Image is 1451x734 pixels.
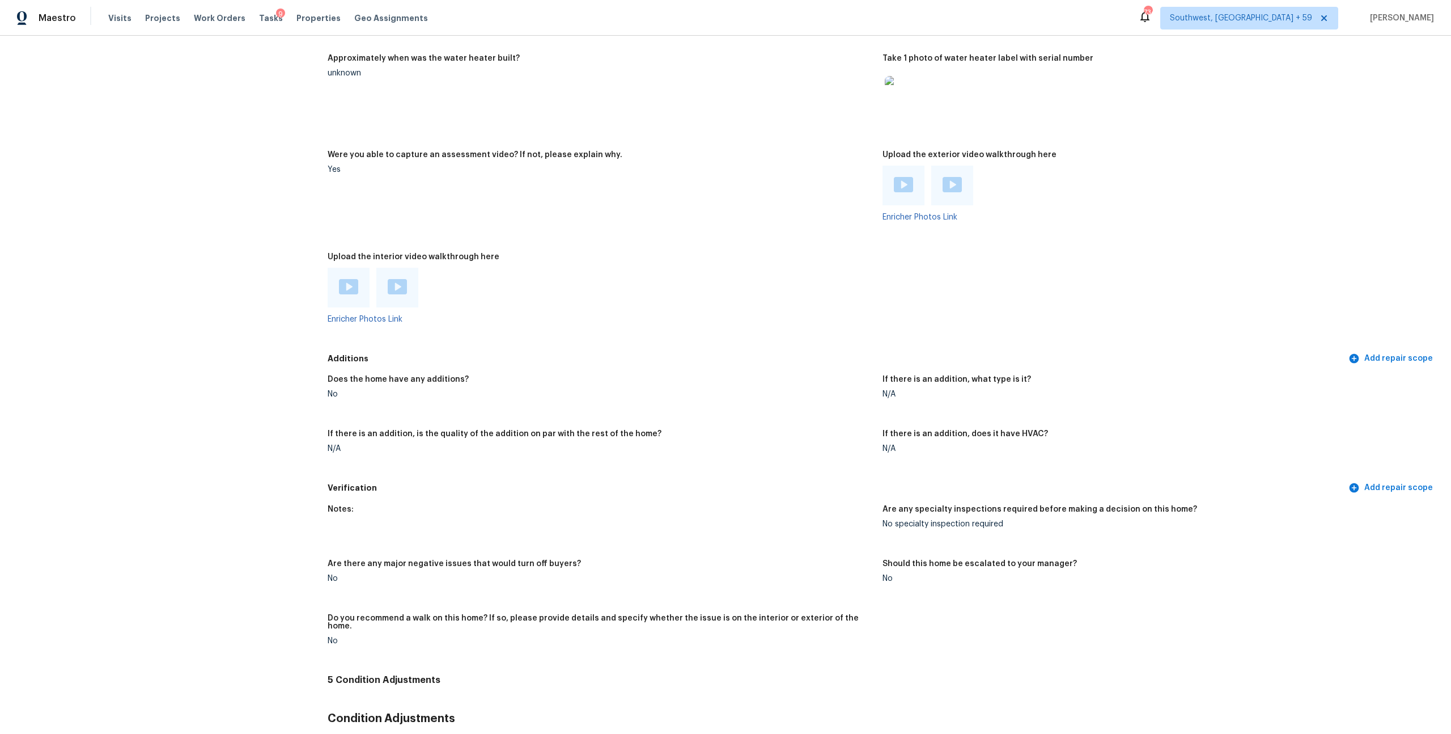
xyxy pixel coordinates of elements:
[328,353,1346,365] h5: Additions
[883,505,1197,513] h5: Are any specialty inspections required before making a decision on this home?
[328,166,873,174] div: Yes
[1365,12,1434,24] span: [PERSON_NAME]
[39,12,76,24] span: Maestro
[894,177,913,194] a: Play Video
[883,575,1428,583] div: No
[194,12,245,24] span: Work Orders
[388,279,407,296] a: Play Video
[883,390,1428,398] div: N/A
[328,151,622,159] h5: Were you able to capture an assessment video? If not, please explain why.
[328,505,354,513] h5: Notes:
[328,69,873,77] div: unknown
[328,376,469,383] h5: Does the home have any additions?
[328,54,520,62] h5: Approximately when was the water heater built?
[145,12,180,24] span: Projects
[1346,348,1437,369] button: Add repair scope
[339,279,358,294] img: Play Video
[894,177,913,192] img: Play Video
[339,279,358,296] a: Play Video
[1346,478,1437,499] button: Add repair scope
[328,390,873,398] div: No
[883,560,1077,568] h5: Should this home be escalated to your manager?
[1170,12,1312,24] span: Southwest, [GEOGRAPHIC_DATA] + 59
[388,279,407,294] img: Play Video
[1351,352,1433,366] span: Add repair scope
[883,445,1428,453] div: N/A
[943,177,962,192] img: Play Video
[354,12,428,24] span: Geo Assignments
[328,614,873,630] h5: Do you recommend a walk on this home? If so, please provide details and specify whether the issue...
[1351,481,1433,495] span: Add repair scope
[328,445,873,453] div: N/A
[328,560,581,568] h5: Are there any major negative issues that would turn off buyers?
[1144,7,1152,18] div: 734
[328,315,402,323] a: Enricher Photos Link
[883,151,1057,159] h5: Upload the exterior video walkthrough here
[883,213,957,221] a: Enricher Photos Link
[328,637,873,645] div: No
[276,9,285,20] div: 9
[328,713,1437,724] h3: Condition Adjustments
[328,575,873,583] div: No
[108,12,131,24] span: Visits
[883,376,1031,383] h5: If there is an addition, what type is it?
[883,520,1428,528] div: No specialty inspection required
[328,253,499,261] h5: Upload the interior video walkthrough here
[259,14,283,22] span: Tasks
[328,482,1346,494] h5: Verification
[296,12,341,24] span: Properties
[883,430,1048,438] h5: If there is an addition, does it have HVAC?
[943,177,962,194] a: Play Video
[328,430,661,438] h5: If there is an addition, is the quality of the addition on par with the rest of the home?
[328,674,1437,686] h4: 5 Condition Adjustments
[883,54,1093,62] h5: Take 1 photo of water heater label with serial number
